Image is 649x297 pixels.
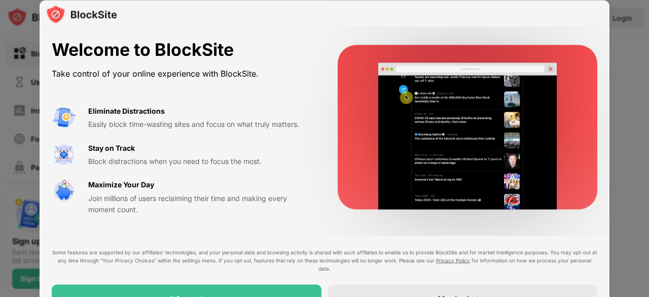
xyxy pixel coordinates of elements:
img: value-focus.svg [52,142,76,167]
a: Privacy Policy [436,257,470,263]
div: Maximize Your Day [88,179,154,190]
div: Block distractions when you need to focus the most. [88,155,313,167]
img: value-safe-time.svg [52,179,76,204]
div: Take control of your online experience with BlockSite. [52,66,313,81]
img: value-avoid-distractions.svg [52,105,76,129]
div: Welcome to BlockSite [52,40,313,60]
div: Some features are supported by our affiliates’ technologies, and your personal data and browsing ... [52,248,597,272]
div: Stay on Track [88,142,135,153]
div: Easily block time-wasting sites and focus on what truly matters. [88,119,313,130]
div: Eliminate Distractions [88,105,165,116]
img: logo-blocksite.svg [46,4,117,24]
div: Join millions of users reclaiming their time and making every moment count. [88,192,313,215]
